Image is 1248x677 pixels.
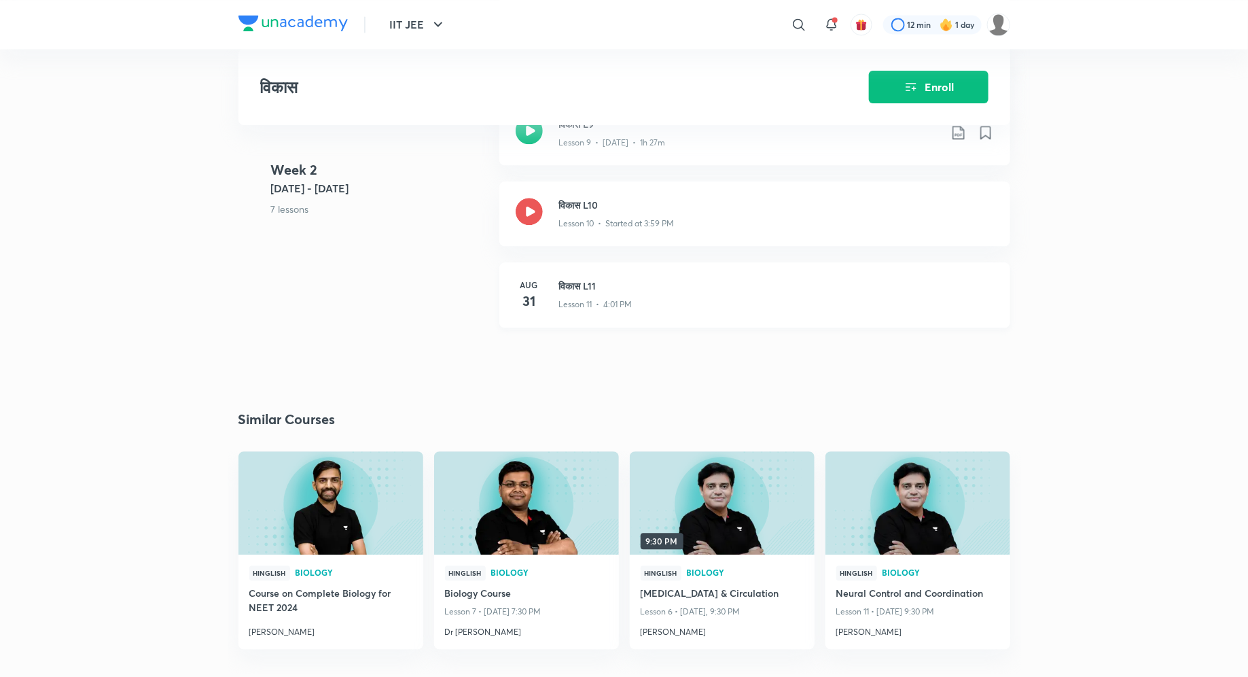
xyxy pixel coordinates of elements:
a: [MEDICAL_DATA] & Circulation [641,586,804,603]
a: Course on Complete Biology for NEET 2024 [249,586,412,617]
img: Company Logo [238,15,348,31]
a: Neural Control and Coordination [836,586,999,603]
a: new-thumbnail [825,451,1010,555]
p: Lesson 6 • [DATE], 9:30 PM [641,603,804,621]
button: IIT JEE [382,11,454,38]
p: Lesson 11 • 4:01 PM [559,298,632,311]
span: Biology [882,568,999,576]
img: streak [940,18,953,31]
a: Company Logo [238,15,348,35]
a: Aug31विकास L11Lesson 11 • 4:01 PM [499,262,1010,344]
a: new-thumbnail9:30 PM [630,451,815,555]
span: Biology [687,568,804,576]
span: Hinglish [249,566,290,580]
span: Hinglish [641,566,681,580]
a: [PERSON_NAME] [249,621,412,638]
img: new-thumbnail [823,450,1012,555]
h4: 31 [516,291,543,311]
button: Enroll [869,71,988,103]
img: new-thumbnail [236,450,425,555]
p: Lesson 7 • [DATE] 7:30 PM [445,603,608,621]
a: Biology [491,568,608,578]
a: विकास L10Lesson 10 • Started at 3:59 PM [499,181,1010,262]
a: new-thumbnail [434,451,619,555]
p: Lesson 10 • Started at 3:59 PM [559,218,675,230]
h6: Aug [516,279,543,291]
span: Biology [491,568,608,576]
a: Biology [296,568,412,578]
a: Dr [PERSON_NAME] [445,621,608,638]
a: new-thumbnail [238,451,423,555]
a: [PERSON_NAME] [836,621,999,638]
span: Biology [296,568,412,576]
p: 7 lessons [271,202,488,216]
h4: Week 2 [271,160,488,180]
h3: विकास L11 [559,279,994,293]
span: 9:30 PM [641,533,683,549]
img: new-thumbnail [628,450,816,555]
h5: [DATE] - [DATE] [271,180,488,196]
h2: Similar Courses [238,409,336,430]
span: Hinglish [836,566,877,580]
h3: विकास L10 [559,198,994,212]
button: avatar [851,14,872,35]
p: Lesson 9 • [DATE] • 1h 27m [559,137,666,149]
a: Biology [882,568,999,578]
img: new-thumbnail [432,450,620,555]
img: Siddharth Mitra [987,13,1010,36]
a: Biology Course [445,586,608,603]
span: Hinglish [445,566,486,580]
h3: विकास [260,77,792,97]
a: विकास L9Lesson 9 • [DATE] • 1h 27m [499,101,1010,181]
p: Lesson 11 • [DATE] 9:30 PM [836,603,999,621]
img: avatar [855,18,868,31]
a: Biology [687,568,804,578]
a: [PERSON_NAME] [641,621,804,638]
